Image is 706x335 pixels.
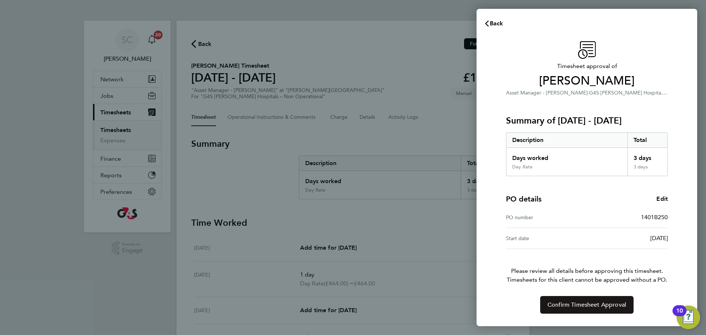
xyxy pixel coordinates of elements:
div: Total [627,133,668,147]
div: 3 days [627,148,668,164]
button: Open Resource Center, 10 new notifications [677,306,700,329]
div: [DATE] [587,234,668,243]
span: Confirm Timesheet Approval [548,301,626,309]
div: Description [506,133,627,147]
div: Start date [506,234,587,243]
div: 3 days [627,164,668,176]
a: Edit [656,195,668,203]
h3: Summary of [DATE] - [DATE] [506,115,668,126]
div: PO number [506,213,587,222]
span: 1401B250 [641,214,668,221]
h4: PO details [506,194,542,204]
p: Please review all details before approving this timesheet. [497,249,677,284]
div: Day Rate [512,164,532,170]
span: Asset Manager - [PERSON_NAME] [506,90,588,96]
span: Back [490,20,503,27]
span: [PERSON_NAME] [506,74,668,88]
div: Summary of 18 - 24 Aug 2025 [506,132,668,176]
span: Timesheet approval of [506,62,668,71]
button: Confirm Timesheet Approval [540,296,634,314]
div: 10 [676,311,683,320]
span: · [588,90,589,96]
button: Back [477,16,511,31]
span: Edit [656,195,668,202]
span: Timesheets for this client cannot be approved without a PO. [497,275,677,284]
div: Days worked [506,148,627,164]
